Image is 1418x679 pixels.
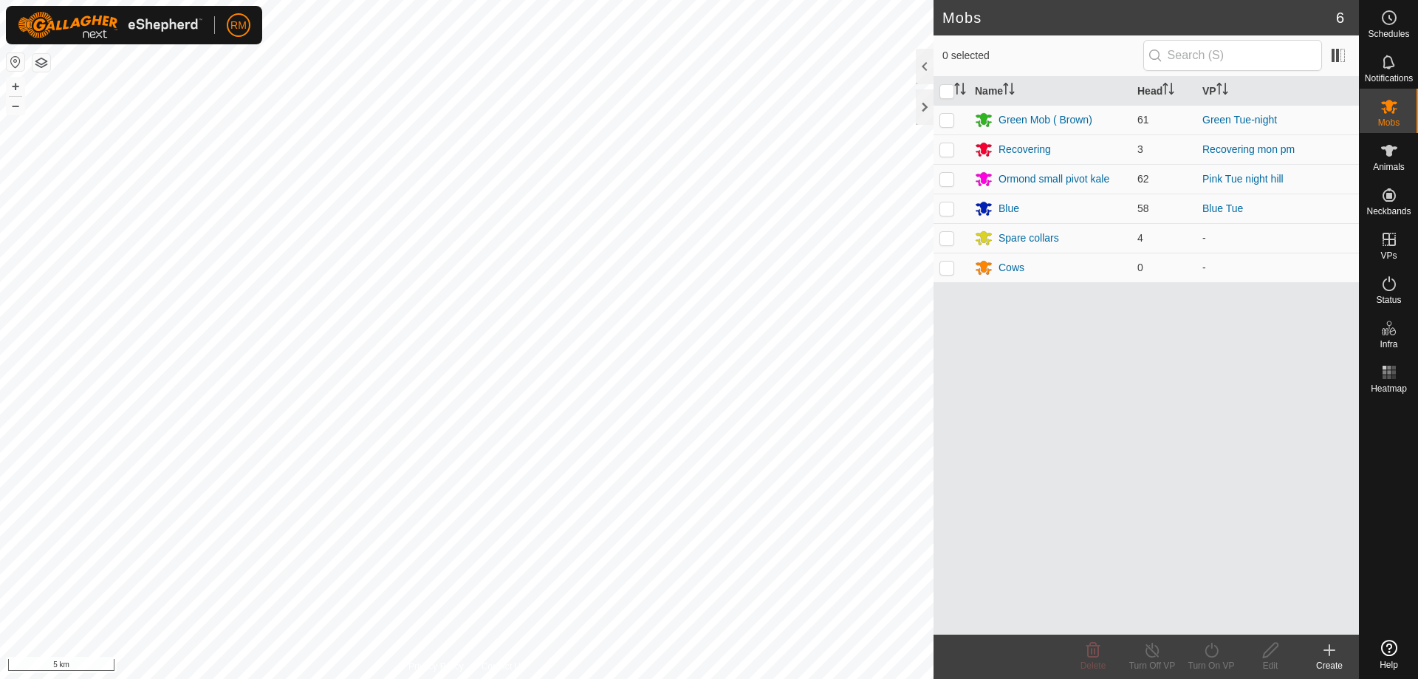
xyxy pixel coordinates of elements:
[408,660,464,673] a: Privacy Policy
[1216,85,1228,97] p-sorticon: Activate to sort
[1131,77,1196,106] th: Head
[999,260,1024,276] div: Cows
[18,12,202,38] img: Gallagher Logo
[482,660,525,673] a: Contact Us
[1241,659,1300,672] div: Edit
[1202,143,1295,155] a: Recovering mon pm
[1380,661,1398,669] span: Help
[1380,251,1397,260] span: VPs
[7,53,24,71] button: Reset Map
[1162,85,1174,97] p-sorticon: Activate to sort
[1366,207,1411,216] span: Neckbands
[1137,262,1143,273] span: 0
[1202,202,1243,214] a: Blue Tue
[1196,253,1359,282] td: -
[1300,659,1359,672] div: Create
[1368,30,1409,38] span: Schedules
[1196,223,1359,253] td: -
[1380,340,1397,349] span: Infra
[7,97,24,115] button: –
[942,9,1336,27] h2: Mobs
[230,18,247,33] span: RM
[1376,296,1401,304] span: Status
[1196,77,1359,106] th: VP
[942,48,1143,64] span: 0 selected
[999,142,1051,157] div: Recovering
[1137,202,1149,214] span: 58
[1137,232,1143,244] span: 4
[1137,114,1149,126] span: 61
[1202,173,1284,185] a: Pink Tue night hill
[999,201,1019,216] div: Blue
[1336,7,1344,29] span: 6
[1003,85,1015,97] p-sorticon: Activate to sort
[1143,40,1322,71] input: Search (S)
[1371,384,1407,393] span: Heatmap
[7,78,24,95] button: +
[1123,659,1182,672] div: Turn Off VP
[1137,143,1143,155] span: 3
[32,54,50,72] button: Map Layers
[1365,74,1413,83] span: Notifications
[1137,173,1149,185] span: 62
[1373,163,1405,171] span: Animals
[954,85,966,97] p-sorticon: Activate to sort
[999,231,1059,246] div: Spare collars
[999,171,1109,187] div: Ormond small pivot kale
[1378,118,1400,127] span: Mobs
[999,112,1092,128] div: Green Mob ( Brown)
[1182,659,1241,672] div: Turn On VP
[1360,634,1418,675] a: Help
[969,77,1131,106] th: Name
[1080,661,1106,671] span: Delete
[1202,114,1277,126] a: Green Tue-night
